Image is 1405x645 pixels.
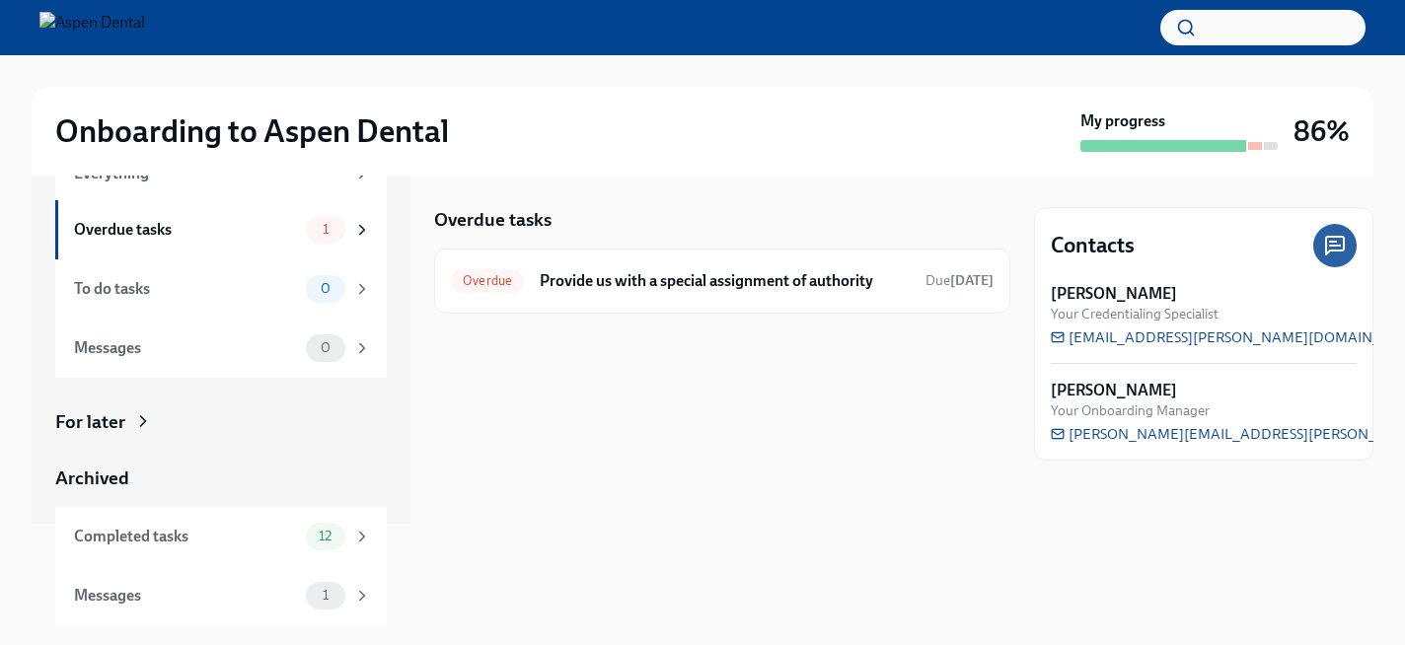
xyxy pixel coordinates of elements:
a: Completed tasks12 [55,507,387,566]
div: Overdue tasks [74,219,298,241]
span: 1 [311,588,340,603]
h6: Provide us with a special assignment of authority [540,270,910,292]
h4: Contacts [1051,231,1135,260]
img: Aspen Dental [39,12,145,43]
a: Archived [55,466,387,491]
a: Overdue tasks1 [55,200,387,259]
span: 0 [309,281,342,296]
span: Your Credentialing Specialist [1051,305,1219,323]
strong: My progress [1080,110,1165,132]
h5: Overdue tasks [434,207,552,233]
span: Your Onboarding Manager [1051,401,1210,420]
strong: [PERSON_NAME] [1051,380,1177,401]
a: For later [55,409,387,435]
strong: [DATE] [950,272,994,289]
h2: Onboarding to Aspen Dental [55,111,449,151]
div: Messages [74,585,298,607]
div: Completed tasks [74,526,298,547]
span: 0 [309,340,342,355]
span: 1 [311,222,340,237]
a: To do tasks0 [55,259,387,319]
a: Messages0 [55,319,387,378]
a: OverdueProvide us with a special assignment of authorityDue[DATE] [451,265,994,297]
a: Messages1 [55,566,387,625]
div: Messages [74,337,298,359]
span: 12 [307,529,343,543]
span: Overdue [451,273,524,288]
h3: 86% [1294,113,1350,149]
span: August 14th, 2025 07:00 [925,271,994,290]
div: To do tasks [74,278,298,300]
span: Due [925,272,994,289]
div: For later [55,409,125,435]
strong: [PERSON_NAME] [1051,283,1177,305]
